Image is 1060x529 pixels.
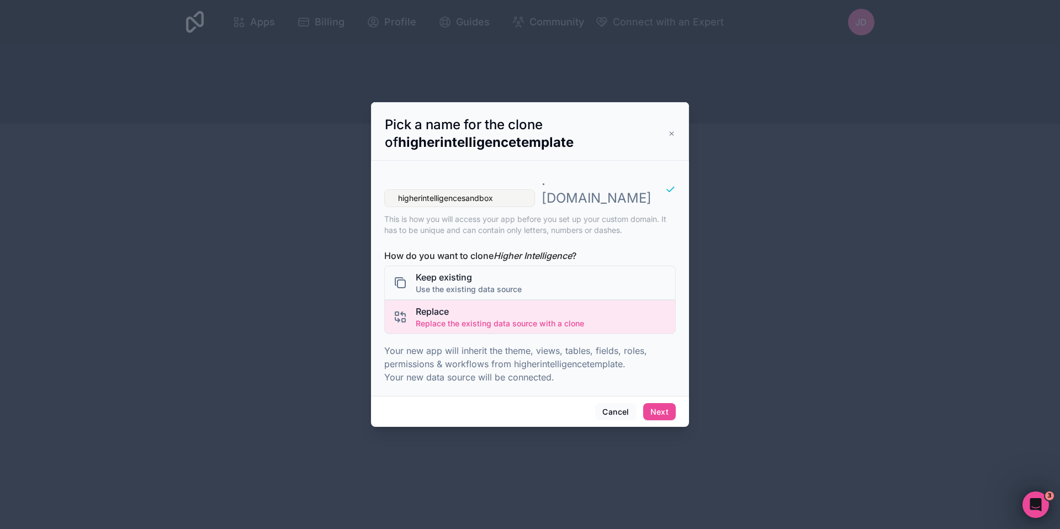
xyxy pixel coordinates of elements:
[595,403,636,421] button: Cancel
[384,189,535,207] input: app
[494,250,572,261] i: Higher Intelligence
[384,249,676,262] span: How do you want to clone ?
[416,271,522,284] span: Keep existing
[542,172,651,207] p: . [DOMAIN_NAME]
[385,117,574,150] span: Pick a name for the clone of
[384,344,676,384] p: Your new app will inherit the theme, views, tables, fields, roles, permissions & workflows from h...
[416,284,522,295] span: Use the existing data source
[398,134,574,150] strong: higherintelligencetemplate
[643,403,676,421] button: Next
[384,214,676,236] p: This is how you will access your app before you set up your custom domain. It has to be unique an...
[416,318,584,329] span: Replace the existing data source with a clone
[416,305,584,318] span: Replace
[1022,491,1049,518] iframe: Intercom live chat
[1045,491,1054,500] span: 3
